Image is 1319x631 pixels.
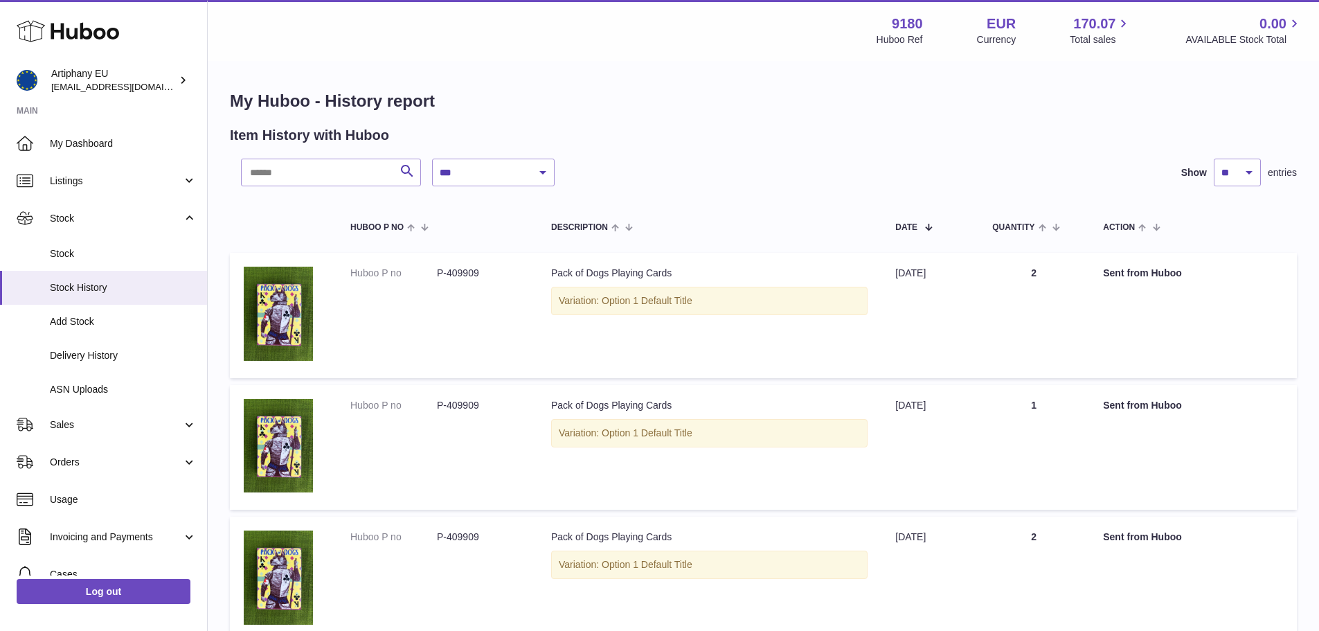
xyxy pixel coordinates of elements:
[50,568,197,581] span: Cases
[987,15,1016,33] strong: EUR
[50,493,197,506] span: Usage
[50,137,197,150] span: My Dashboard
[50,456,182,469] span: Orders
[50,349,197,362] span: Delivery History
[1268,166,1297,179] span: entries
[1103,267,1182,278] strong: Sent from Huboo
[551,419,868,447] div: Variation: Option 1 Default Title
[350,267,437,280] dt: Huboo P no
[50,281,197,294] span: Stock History
[992,223,1034,232] span: Quantity
[17,579,190,604] a: Log out
[437,267,523,280] dd: P-409909
[350,223,404,232] span: Huboo P no
[244,267,313,361] img: 91801728293543.jpg
[50,531,182,544] span: Invoicing and Payments
[51,67,176,94] div: Artiphany EU
[881,385,978,510] td: [DATE]
[895,223,917,232] span: Date
[1103,223,1135,232] span: Action
[437,399,523,412] dd: P-409909
[1073,15,1115,33] span: 170.07
[50,418,182,432] span: Sales
[1185,33,1302,46] span: AVAILABLE Stock Total
[437,531,523,544] dd: P-409909
[50,383,197,396] span: ASN Uploads
[244,399,313,493] img: 91801728293543.jpg
[1070,33,1131,46] span: Total sales
[50,175,182,188] span: Listings
[51,81,204,92] span: [EMAIL_ADDRESS][DOMAIN_NAME]
[1103,531,1182,542] strong: Sent from Huboo
[50,247,197,260] span: Stock
[50,212,182,225] span: Stock
[551,287,868,315] div: Variation: Option 1 Default Title
[17,70,37,91] img: internalAdmin-9180@internal.huboo.com
[977,33,1016,46] div: Currency
[881,253,978,378] td: [DATE]
[1103,400,1182,411] strong: Sent from Huboo
[350,531,437,544] dt: Huboo P no
[1070,15,1131,46] a: 170.07 Total sales
[1259,15,1286,33] span: 0.00
[230,90,1297,112] h1: My Huboo - History report
[978,385,1089,510] td: 1
[537,253,881,378] td: Pack of Dogs Playing Cards
[551,223,608,232] span: Description
[350,399,437,412] dt: Huboo P no
[877,33,923,46] div: Huboo Ref
[1185,15,1302,46] a: 0.00 AVAILABLE Stock Total
[537,385,881,510] td: Pack of Dogs Playing Cards
[244,531,313,625] img: 91801728293543.jpg
[1181,166,1207,179] label: Show
[978,253,1089,378] td: 2
[551,551,868,579] div: Variation: Option 1 Default Title
[230,126,389,145] h2: Item History with Huboo
[892,15,923,33] strong: 9180
[50,315,197,328] span: Add Stock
